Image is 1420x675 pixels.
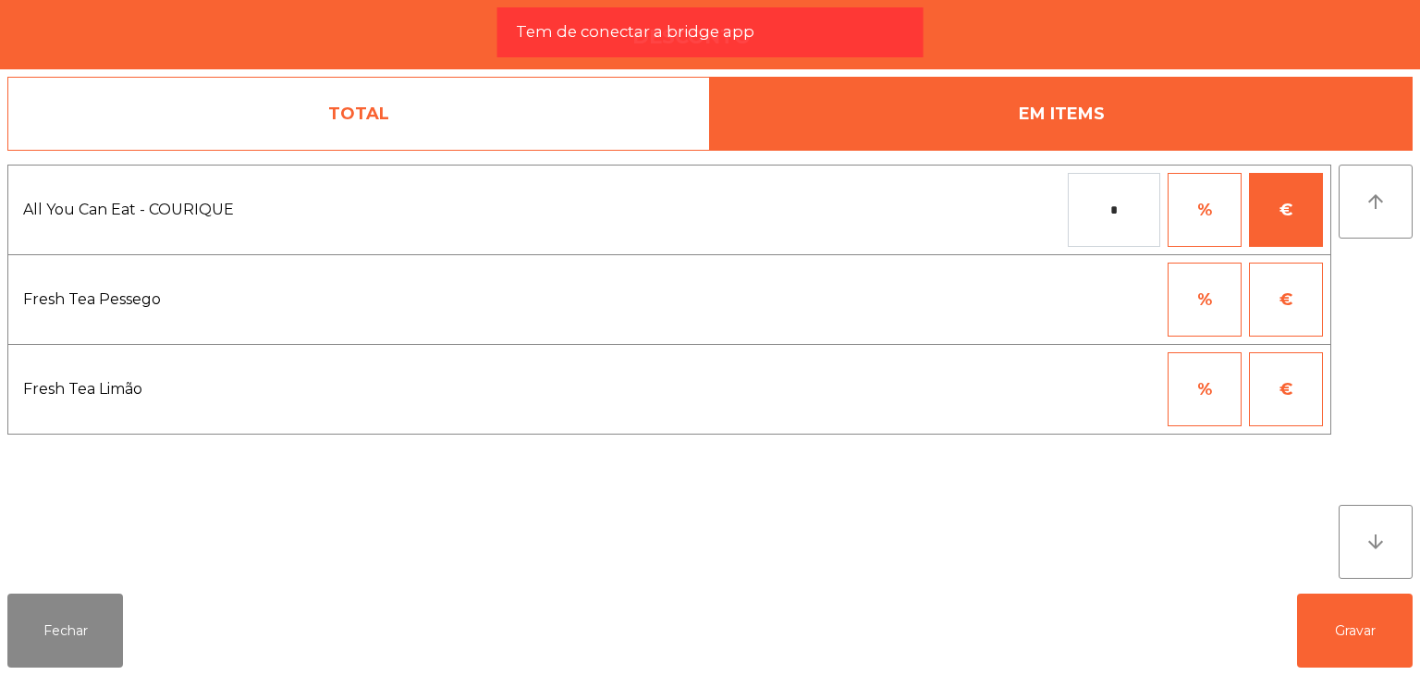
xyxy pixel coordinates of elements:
[23,375,598,403] span: Fresh Tea Limão
[710,77,1413,151] a: EM ITEMS
[1365,531,1387,553] i: arrow_downward
[1168,263,1242,337] button: %
[1249,263,1323,337] button: €
[1339,505,1413,579] button: arrow_downward
[7,77,710,151] a: TOTAL
[1249,352,1323,426] button: €
[1339,165,1413,239] button: arrow_upward
[23,196,643,224] span: All You Can Eat - COURIQUE
[1249,173,1323,247] button: €
[1297,594,1413,668] button: Gravar
[7,594,123,668] button: Fechar
[516,20,754,43] span: Tem de conectar a bridge app
[1365,190,1387,213] i: arrow_upward
[1168,173,1242,247] button: %
[1168,352,1242,426] button: %
[23,286,607,313] span: Fresh Tea Pessego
